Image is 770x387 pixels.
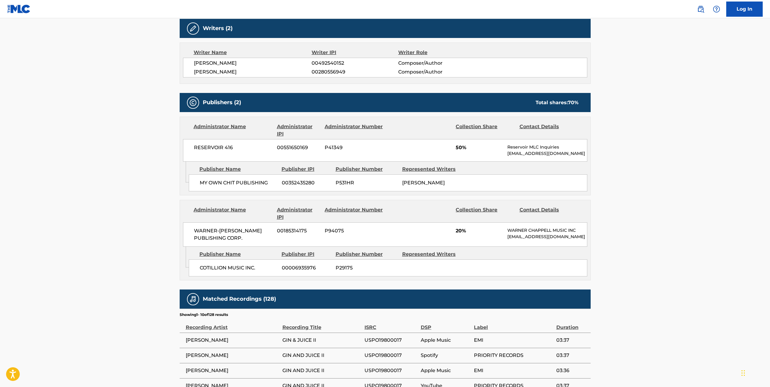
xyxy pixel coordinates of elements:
[336,179,398,187] span: P531HR
[199,166,277,173] div: Publisher Name
[568,100,578,105] span: 70 %
[697,5,704,13] img: search
[194,49,312,56] div: Writer Name
[421,367,471,374] span: Apple Music
[194,68,312,76] span: [PERSON_NAME]
[325,144,384,151] span: P41349
[277,123,320,138] div: Administrator IPI
[189,25,197,32] img: Writers
[364,317,418,331] div: ISRC
[710,3,723,15] div: Help
[456,144,503,151] span: 50%
[186,317,279,331] div: Recording Artist
[194,144,273,151] span: RESERVOIR 416
[277,227,320,235] span: 00185314175
[402,166,464,173] div: Represented Writers
[325,206,384,221] div: Administrator Number
[398,68,477,76] span: Composer/Author
[281,166,331,173] div: Publisher IPI
[282,367,361,374] span: GIN AND JUICE II
[474,337,553,344] span: EMI
[536,99,578,106] div: Total shares:
[364,352,418,359] span: USPO19800017
[726,2,763,17] a: Log In
[194,123,272,138] div: Administrator Name
[740,358,770,387] iframe: Chat Widget
[203,99,241,106] h5: Publishers (2)
[336,251,398,258] div: Publisher Number
[364,337,418,344] span: USPO19800017
[194,206,272,221] div: Administrator Name
[282,179,331,187] span: 00352435280
[325,227,384,235] span: P94075
[312,49,398,56] div: Writer IPI
[421,337,471,344] span: Apple Music
[474,352,553,359] span: PRIORITY RECORDS
[277,144,320,151] span: 00551650169
[189,296,197,303] img: Matched Recordings
[277,206,320,221] div: Administrator IPI
[312,60,398,67] span: 00492540152
[194,60,312,67] span: [PERSON_NAME]
[507,234,587,240] p: [EMAIL_ADDRESS][DOMAIN_NAME]
[199,251,277,258] div: Publisher Name
[556,337,588,344] span: 03:37
[312,68,398,76] span: 00280556949
[398,60,477,67] span: Composer/Author
[421,352,471,359] span: Spotify
[180,312,228,317] p: Showing 1 - 10 of 128 results
[556,317,588,331] div: Duration
[7,5,31,13] img: MLC Logo
[520,123,578,138] div: Contact Details
[507,150,587,157] p: [EMAIL_ADDRESS][DOMAIN_NAME]
[402,180,445,186] span: [PERSON_NAME]
[282,317,361,331] div: Recording Title
[556,352,588,359] span: 03:37
[186,337,279,344] span: [PERSON_NAME]
[556,367,588,374] span: 03:36
[741,364,745,382] div: Drag
[474,367,553,374] span: EMI
[282,337,361,344] span: GIN & JUICE II
[325,123,384,138] div: Administrator Number
[364,367,418,374] span: USPO19800017
[456,227,503,235] span: 20%
[713,5,720,13] img: help
[421,317,471,331] div: DSP
[398,49,477,56] div: Writer Role
[281,251,331,258] div: Publisher IPI
[194,227,273,242] span: WARNER-[PERSON_NAME] PUBLISHING CORP.
[336,166,398,173] div: Publisher Number
[200,179,277,187] span: MY OWN CHIT PUBLISHING
[186,367,279,374] span: [PERSON_NAME]
[520,206,578,221] div: Contact Details
[456,123,515,138] div: Collection Share
[456,206,515,221] div: Collection Share
[203,296,276,303] h5: Matched Recordings (128)
[200,264,277,272] span: COTILLION MUSIC INC.
[402,251,464,258] div: Represented Writers
[189,99,197,106] img: Publishers
[507,227,587,234] p: WARNER CHAPPELL MUSIC INC
[695,3,707,15] a: Public Search
[186,352,279,359] span: [PERSON_NAME]
[474,317,553,331] div: Label
[507,144,587,150] p: Reservoir MLC Inquiries
[282,352,361,359] span: GIN AND JUICE II
[203,25,233,32] h5: Writers (2)
[336,264,398,272] span: P29175
[282,264,331,272] span: 00006935976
